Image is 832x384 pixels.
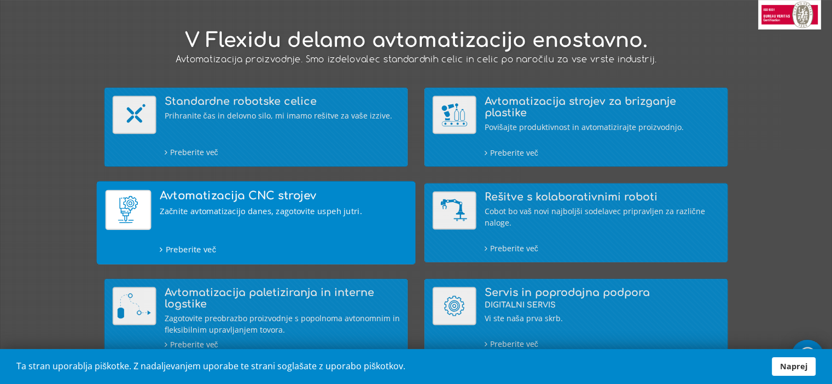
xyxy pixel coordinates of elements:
[113,287,400,350] a: Avtomatizacija paletiziranja in interne logstike Avtomatizacija paletiziranja in interne logstike...
[433,287,720,350] a: Servis in poprodajna podpora (DIGITALNI SERVIS) Servis in poprodajna podporaDIGITALNI SERVIS Vi s...
[485,146,720,158] div: Preberite več
[113,287,156,325] img: Avtomatizacija paletiziranja in interne logstike
[772,357,816,376] a: Naprej
[433,191,720,254] a: Rešitve s kolaborativnimi roboti Rešitve s kolaborativnimi roboti Cobot bo vaš novi najboljši sod...
[485,121,720,133] div: Povišajte produktivnost in avtomatizirajte proizvodnjo.
[165,338,400,350] div: Preberite več
[165,96,400,107] h4: Standardne robotske celice
[105,190,151,230] img: Avtomatizacija CNC strojev
[165,287,400,310] h4: Avtomatizacija paletiziranja in interne logstike
[485,205,720,228] div: Cobot bo vaš novi najboljši sodelavec pripravljen za različne naloge.
[105,190,406,255] a: Avtomatizacija CNC strojev Avtomatizacija CNC strojev Začnite avtomatizacijo danes, zagotovite us...
[485,287,720,310] h4: Servis in poprodajna podpora
[165,312,400,335] div: Zagotovite preobrazbo proizvodnje s popolnoma avtonomnim in fleksibilnim upravljanjem tovora.
[433,191,476,229] img: Rešitve s kolaborativnimi roboti
[485,338,720,350] div: Preberite več
[485,242,720,254] div: Preberite več
[796,345,818,366] img: whatsapp_icon_white.svg
[433,96,476,134] img: Avtomatizacija strojev za brizganje plastike
[165,110,400,121] div: Prihranite čas in delovno silo, mi imamo rešitve za vaše izzive.
[113,96,400,158] a: Standardne robotske celice Standardne robotske celice Prihranite čas in delovno silo, mi imamo re...
[433,287,476,325] img: Servis in poprodajna podpora (DIGITALNI SERVIS)
[485,301,556,309] span: DIGITALNI SERVIS
[433,96,720,158] a: Avtomatizacija strojev za brizganje plastike Avtomatizacija strojev za brizganje plastike Povišaj...
[160,190,407,202] h4: Avtomatizacija CNC strojev
[160,243,407,255] div: Preberite več
[485,96,720,119] h4: Avtomatizacija strojev za brizganje plastike
[165,146,400,158] div: Preberite več
[485,312,720,324] div: Vi ste naša prva skrb.
[113,96,156,134] img: Standardne robotske celice
[160,204,407,216] div: Začnite avtomatizacijo danes, zagotovite uspeh jutri.
[485,191,720,203] h4: Rešitve s kolaborativnimi roboti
